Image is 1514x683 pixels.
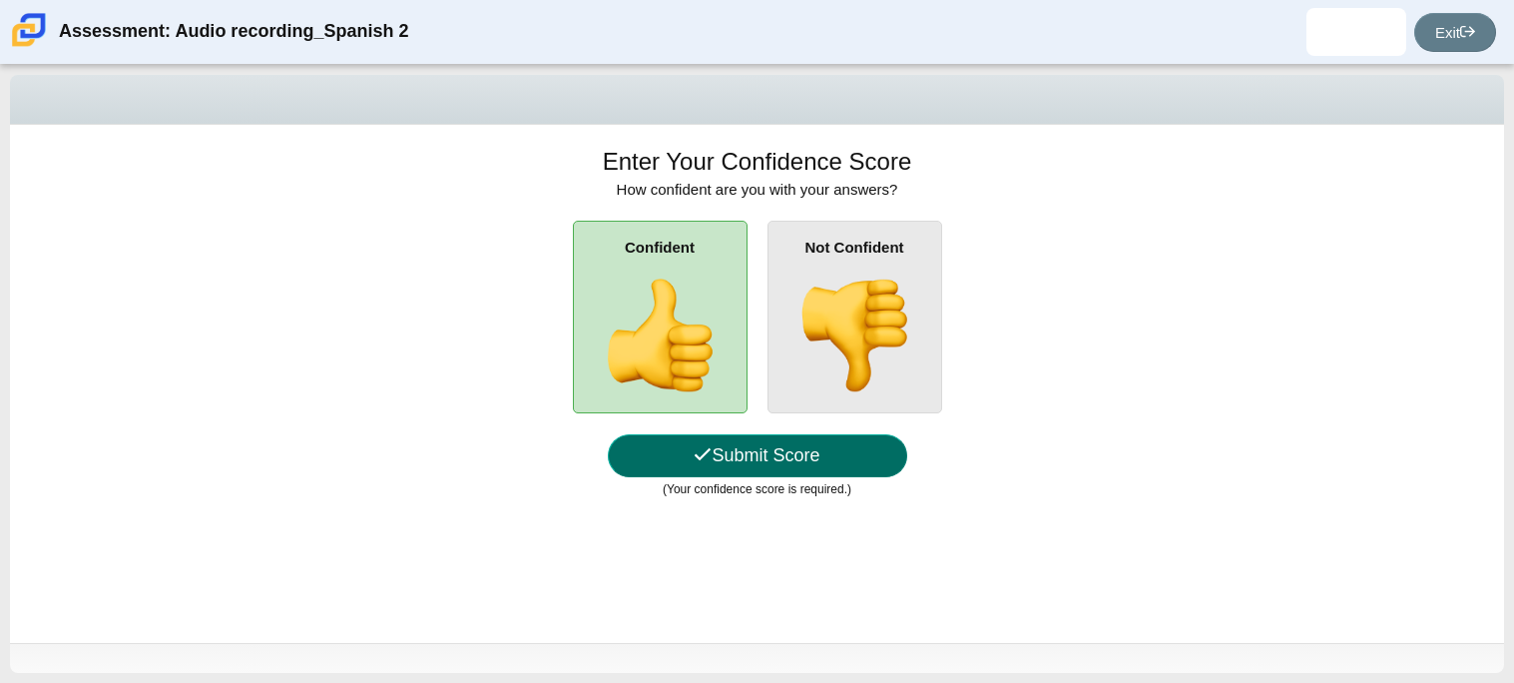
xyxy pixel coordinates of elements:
b: Not Confident [804,239,903,256]
button: Submit Score [608,434,907,477]
img: thumbs-down.png [797,279,911,392]
div: Assessment: Audio recording_Spanish 2 [59,8,408,56]
a: Exit [1414,13,1496,52]
h1: Enter Your Confidence Score [603,145,912,179]
img: thumbs-up.png [603,279,717,392]
a: Carmen School of Science & Technology [8,37,50,54]
span: How confident are you with your answers? [617,181,898,198]
img: khalia.ruiz.qJ4n0p [1340,16,1372,48]
small: (Your confidence score is required.) [663,482,851,496]
img: Carmen School of Science & Technology [8,9,50,51]
b: Confident [625,239,695,256]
